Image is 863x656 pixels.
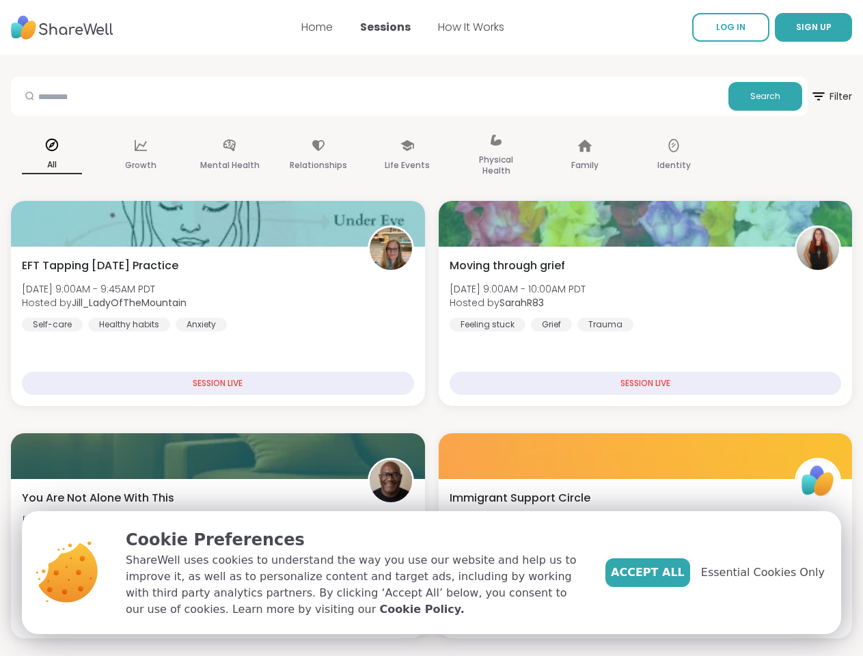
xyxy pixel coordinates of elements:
[360,19,411,35] a: Sessions
[810,77,852,116] button: Filter
[571,157,599,174] p: Family
[728,82,802,111] button: Search
[450,296,586,310] span: Hosted by
[379,601,464,618] a: Cookie Policy.
[531,318,572,331] div: Grief
[450,282,586,296] span: [DATE] 9:00AM - 10:00AM PDT
[301,19,333,35] a: Home
[450,258,565,274] span: Moving through grief
[716,21,745,33] span: LOG IN
[290,157,347,174] p: Relationships
[22,258,178,274] span: EFT Tapping [DATE] Practice
[750,90,780,102] span: Search
[577,318,633,331] div: Trauma
[126,552,584,618] p: ShareWell uses cookies to understand the way you use our website and help us to improve it, as we...
[200,157,260,174] p: Mental Health
[466,152,526,179] p: Physical Health
[370,228,412,270] img: Jill_LadyOfTheMountain
[126,528,584,552] p: Cookie Preferences
[22,372,414,395] div: SESSION LIVE
[22,282,187,296] span: [DATE] 9:00AM - 9:45AM PDT
[775,13,852,42] button: SIGN UP
[88,318,170,331] div: Healthy habits
[125,157,156,174] p: Growth
[72,296,187,310] b: Jill_LadyOfTheMountain
[797,460,839,502] img: ShareWell
[22,156,82,174] p: All
[22,490,174,506] span: You Are Not Alone With This
[370,460,412,502] img: JonathanT
[450,318,525,331] div: Feeling stuck
[605,558,690,587] button: Accept All
[810,80,852,113] span: Filter
[22,296,187,310] span: Hosted by
[176,318,227,331] div: Anxiety
[701,564,825,581] span: Essential Cookies Only
[385,157,430,174] p: Life Events
[11,9,113,46] img: ShareWell Nav Logo
[499,296,544,310] b: SarahR83
[797,228,839,270] img: SarahR83
[450,490,590,506] span: Immigrant Support Circle
[796,21,832,33] span: SIGN UP
[22,318,83,331] div: Self-care
[692,13,769,42] a: LOG IN
[438,19,504,35] a: How It Works
[611,564,685,581] span: Accept All
[657,157,691,174] p: Identity
[450,372,842,395] div: SESSION LIVE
